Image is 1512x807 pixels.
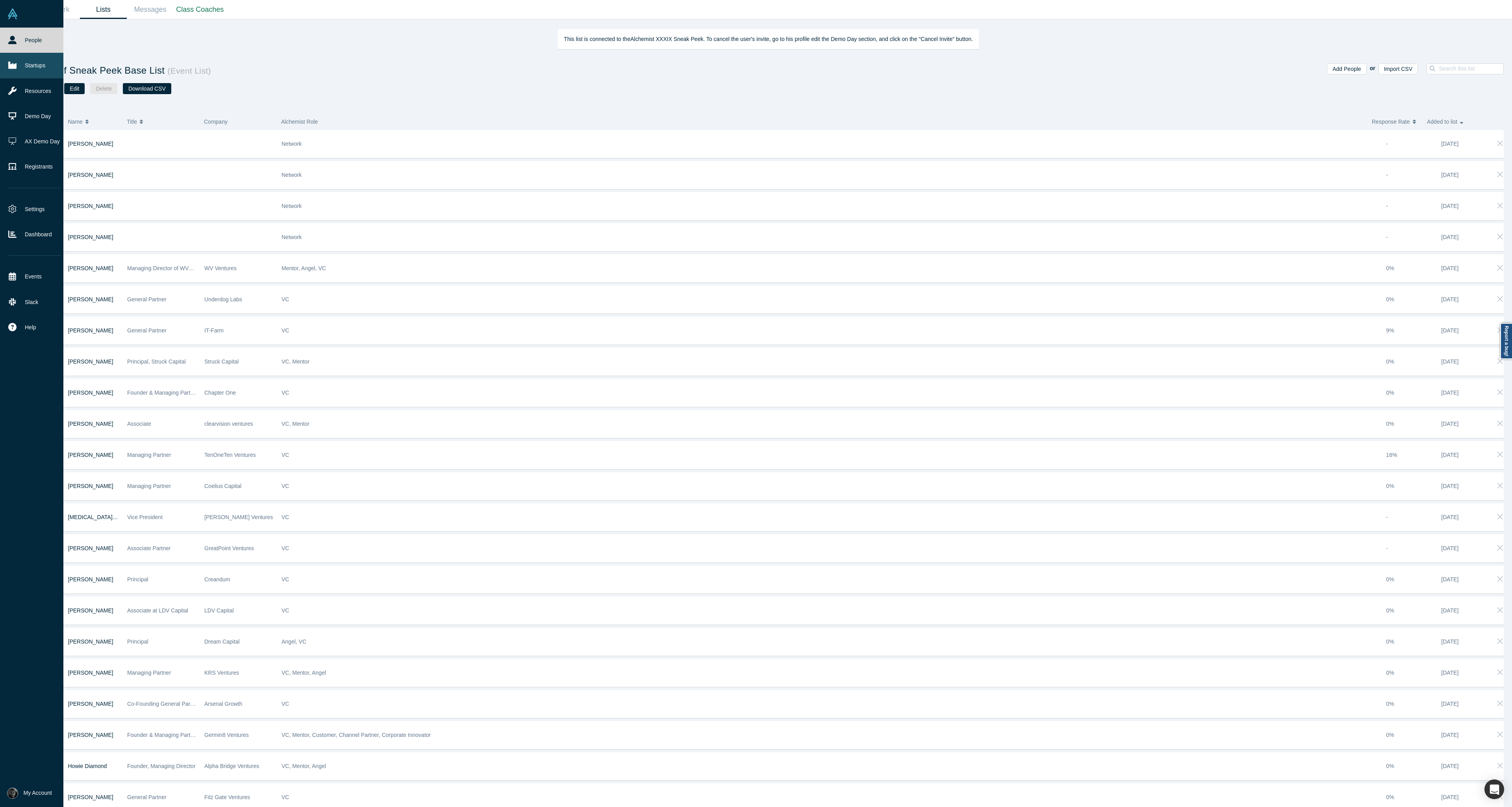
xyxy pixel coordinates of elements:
[204,358,239,365] span: Struck Capital
[1441,732,1458,738] span: [DATE]
[1386,234,1388,240] span: -
[127,732,198,738] span: Founder & Managing Partner
[1427,113,1457,130] span: Added to list
[282,514,289,520] span: VC
[282,265,326,271] span: Mentor, Angel, VC
[1441,172,1458,178] span: [DATE]
[68,670,113,676] a: [PERSON_NAME]
[204,327,224,334] span: IT-Farm
[1441,545,1458,551] span: [DATE]
[282,452,289,458] span: VC
[68,113,119,130] button: Name
[1386,296,1394,302] span: 0%
[127,763,196,769] span: Founder, Managing Director
[68,296,113,302] span: [PERSON_NAME]
[282,390,289,396] span: VC
[68,141,113,147] span: [PERSON_NAME]
[282,732,431,738] span: VC, Mentor, Customer, Channel Partner, Corporate Innovator
[1386,545,1388,551] span: -
[127,358,186,365] span: Principal, Struck Capital
[1441,607,1458,614] span: [DATE]
[1441,452,1458,458] span: [DATE]
[282,421,309,427] span: VC, Mentor
[127,701,240,707] span: Co-Founding General Partner, Arsenal Growth
[127,296,167,302] span: General Partner
[68,638,113,645] a: [PERSON_NAME]
[1386,732,1394,738] span: 0%
[282,670,326,676] span: VC, Mentor, Angel
[1441,576,1458,583] span: [DATE]
[1386,452,1397,458] span: 16%
[204,794,250,800] span: Fitz Gate Ventures
[282,545,289,551] span: VC
[1427,113,1474,130] button: Added to list
[68,545,113,551] span: [PERSON_NAME]
[1386,421,1394,427] span: 0%
[1386,638,1394,645] span: 0%
[7,788,52,799] button: My Account
[1386,701,1394,707] span: 0%
[1441,483,1458,489] span: [DATE]
[282,607,289,614] span: VC
[282,327,289,334] span: VC
[127,545,171,551] span: Associate Partner
[282,296,289,302] span: VC
[80,0,127,19] a: Lists
[1386,763,1394,769] span: 0%
[1386,327,1394,334] span: 9%
[204,452,256,458] span: TenOneTen Ventures
[68,763,107,769] a: Howie Diamond
[1438,63,1508,74] input: Search this list
[127,113,137,130] span: Title
[1386,670,1394,676] span: 0%
[1441,514,1458,520] span: [DATE]
[204,701,242,707] span: Arsenal Growth
[7,788,18,799] img: Rami Chousein's Account
[68,514,158,520] a: [MEDICAL_DATA][PERSON_NAME]
[204,421,253,427] span: clearvision ventures
[558,29,979,49] div: This list is connected to the Alchemist XXXIX Sneak Peek . To cancel the user's invite, go to his...
[68,794,113,800] a: [PERSON_NAME]
[127,514,163,520] span: Vice President
[68,701,113,707] span: [PERSON_NAME]
[68,421,113,427] a: [PERSON_NAME]
[1441,794,1458,800] span: [DATE]
[68,203,113,209] a: [PERSON_NAME]
[33,63,769,78] h1: Copy of Sneak Peek Base List
[282,172,302,178] span: Network
[127,327,167,334] span: General Partner
[1386,358,1394,365] span: 0%
[68,358,113,365] a: [PERSON_NAME]
[1386,576,1394,583] span: 0%
[68,576,113,583] span: [PERSON_NAME]
[68,732,113,738] a: [PERSON_NAME]
[68,234,113,240] a: [PERSON_NAME]
[204,390,236,396] span: Chapter One
[1386,794,1394,800] span: 0%
[127,113,196,130] button: Title
[1441,296,1458,302] span: [DATE]
[282,701,289,707] span: VC
[282,576,289,583] span: VC
[1386,265,1394,271] span: 0%
[1441,265,1458,271] span: [DATE]
[1441,358,1458,365] span: [DATE]
[127,638,148,645] span: Principal
[68,327,113,334] span: [PERSON_NAME]
[165,66,211,75] small: ( Event List )
[204,296,242,302] span: Underdog Labs
[282,358,309,365] span: VC, Mentor
[204,638,239,645] span: Dream Capital
[1386,607,1394,614] span: 0%
[68,483,113,489] a: [PERSON_NAME]
[127,576,148,583] span: Principal
[123,83,171,94] button: Download CSV
[127,421,151,427] span: Associate
[282,203,302,209] span: Network
[127,670,171,676] span: Managing Partner
[1441,638,1458,645] span: [DATE]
